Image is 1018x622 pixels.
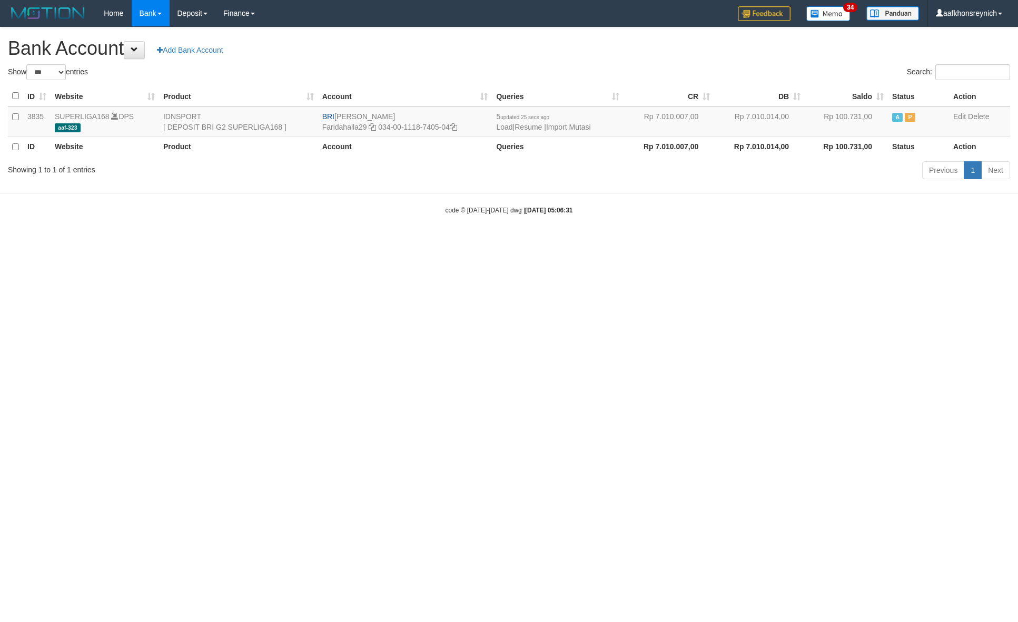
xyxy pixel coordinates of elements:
a: 1 [964,161,982,179]
img: Feedback.jpg [738,6,790,21]
a: Import Mutasi [546,123,591,131]
select: Showentries [26,64,66,80]
span: 5 [496,112,549,121]
th: Action [949,86,1010,106]
img: Button%20Memo.svg [806,6,851,21]
th: Rp 7.010.014,00 [714,137,805,157]
label: Search: [907,64,1010,80]
span: Paused [905,113,915,122]
a: Copy 034001118740504 to clipboard [450,123,457,131]
td: 3835 [23,106,51,137]
td: Rp 7.010.014,00 [714,106,805,137]
td: [PERSON_NAME] 034-00-1118-7405-04 [318,106,492,137]
th: Queries: activate to sort column ascending [492,86,624,106]
a: Delete [968,112,989,121]
th: ID [23,137,51,157]
th: Product [159,137,318,157]
th: Queries [492,137,624,157]
th: Account [318,137,492,157]
th: Product: activate to sort column ascending [159,86,318,106]
strong: [DATE] 05:06:31 [525,207,572,214]
a: Previous [922,161,964,179]
td: IDNSPORT [ DEPOSIT BRI G2 SUPERLIGA168 ] [159,106,318,137]
a: Add Bank Account [150,41,230,59]
img: MOTION_logo.png [8,5,88,21]
th: Website [51,137,159,157]
a: Edit [953,112,966,121]
a: Resume [515,123,542,131]
input: Search: [935,64,1010,80]
th: CR: activate to sort column ascending [624,86,714,106]
td: Rp 100.731,00 [805,106,888,137]
a: Load [496,123,512,131]
small: code © [DATE]-[DATE] dwg | [446,207,573,214]
span: BRI [322,112,334,121]
span: 34 [843,3,857,12]
label: Show entries [8,64,88,80]
span: updated 25 secs ago [500,114,549,120]
span: Active [892,113,903,122]
th: DB: activate to sort column ascending [714,86,805,106]
span: aaf-323 [55,123,81,132]
th: ID: activate to sort column ascending [23,86,51,106]
th: Status [888,86,949,106]
img: panduan.png [866,6,919,21]
div: Showing 1 to 1 of 1 entries [8,160,416,175]
th: Status [888,137,949,157]
th: Action [949,137,1010,157]
span: | | [496,112,590,131]
a: SUPERLIGA168 [55,112,110,121]
a: Faridahalla29 [322,123,367,131]
a: Copy Faridahalla29 to clipboard [369,123,376,131]
h1: Bank Account [8,38,1010,59]
th: Rp 7.010.007,00 [624,137,714,157]
th: Account: activate to sort column ascending [318,86,492,106]
th: Website: activate to sort column ascending [51,86,159,106]
a: Next [981,161,1010,179]
th: Saldo: activate to sort column ascending [805,86,888,106]
th: Rp 100.731,00 [805,137,888,157]
td: DPS [51,106,159,137]
td: Rp 7.010.007,00 [624,106,714,137]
